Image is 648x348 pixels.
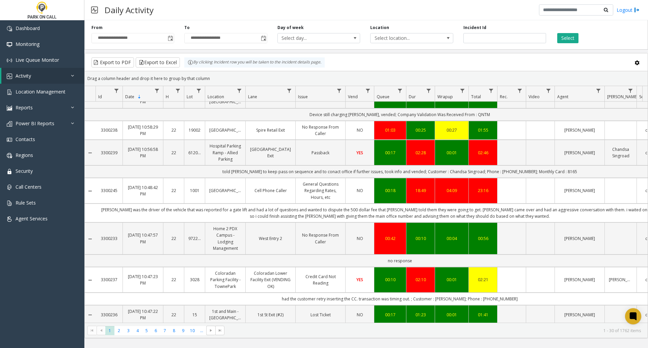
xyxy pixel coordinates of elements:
div: 00:56 [473,235,493,242]
kendo-pager-info: 1 - 30 of 1762 items [228,328,641,333]
span: Go to the last page [217,328,223,333]
a: 00:01 [439,150,464,156]
div: 00:10 [378,276,402,283]
div: 02:28 [410,150,431,156]
a: Agent Filter Menu [594,86,603,95]
a: 01:03 [378,127,402,133]
img: 'icon' [7,121,12,127]
a: 01:41 [473,312,493,318]
a: [DATE] 10:47:23 PM [127,273,159,286]
a: 00:10 [410,235,431,242]
img: pageIcon [91,2,98,18]
a: Home 2 PDX Campus - Lodging Management [209,225,241,251]
a: 22 [167,312,180,318]
a: Lost Ticket [300,312,341,318]
a: Collapse Details [85,150,96,156]
a: 00:01 [439,276,464,283]
img: 'icon' [7,153,12,158]
a: 00:42 [378,235,402,242]
a: 22 [167,150,180,156]
a: Collapse Details [85,188,96,194]
a: 00:04 [439,235,464,242]
span: Agent Services [16,215,48,222]
span: Dashboard [16,25,40,31]
a: Location Filter Menu [235,86,244,95]
img: 'icon' [7,137,12,142]
a: Passback [300,150,341,156]
a: West Entry 2 [250,235,291,242]
div: 00:18 [378,187,402,194]
img: 'icon' [7,42,12,47]
a: 1001 [188,187,201,194]
button: Select [557,33,578,43]
span: Contacts [16,136,35,142]
label: From [91,25,103,31]
img: 'icon' [7,74,12,79]
span: NO [357,236,363,241]
a: [DATE] 10:48:42 PM [127,184,159,197]
img: 'icon' [7,216,12,222]
a: 00:25 [410,127,431,133]
span: Total [471,94,481,100]
a: Vend Filter Menu [363,86,373,95]
a: 00:27 [439,127,464,133]
span: YES [356,277,363,283]
a: [PERSON_NAME] [559,150,600,156]
div: Data table [85,86,648,323]
a: 00:01 [439,312,464,318]
span: Go to the next page [208,328,214,333]
div: 02:46 [473,150,493,156]
a: Hospital Parking Ramp - Allied Parking [209,143,241,162]
img: 'icon' [7,89,12,95]
span: Id [98,94,102,100]
a: [DATE] 10:58:29 PM [127,124,159,137]
a: Lane Filter Menu [285,86,294,95]
img: logout [634,6,640,14]
a: No Response From Caller [300,232,341,245]
span: YES [356,150,363,156]
span: Activity [16,73,31,79]
a: Total Filter Menu [487,86,496,95]
span: NO [357,312,363,318]
span: Date [125,94,134,100]
span: Page 8 [169,326,179,335]
span: Page 9 [179,326,188,335]
span: Live Queue Monitor [16,57,59,63]
a: [PERSON_NAME] [559,235,600,242]
span: Call Centers [16,184,42,190]
div: 04:09 [439,187,464,194]
a: 22 [167,276,180,283]
a: 00:17 [378,312,402,318]
a: 3300237 [100,276,118,283]
a: NO [350,127,370,133]
a: Rec. Filter Menu [515,86,524,95]
button: Export to PDF [91,57,134,68]
a: Coloradan Parking Facility - TownePark [209,270,241,290]
a: Collapse Details [85,312,96,318]
a: YES [350,150,370,156]
span: H [166,94,169,100]
a: General Questions Regarding Rates, Hours, etc [300,181,341,200]
a: 3300233 [100,235,118,242]
a: 18:49 [410,187,431,194]
span: Toggle popup [166,33,174,43]
label: To [184,25,190,31]
span: Security [16,168,33,174]
a: Video Filter Menu [544,86,553,95]
a: Chandsa Singroad [609,146,632,159]
a: Collapse Details [85,277,96,283]
a: Wrapup Filter Menu [458,86,467,95]
div: 01:23 [410,312,431,318]
div: By clicking Incident row you will be taken to the incident details page. [184,57,325,68]
span: Power BI Reports [16,120,54,127]
a: Issue Filter Menu [335,86,344,95]
a: Credit Card Not Reading [300,273,341,286]
span: Queue [377,94,389,100]
a: [DATE] 10:47:57 PM [127,232,159,245]
a: 19002 [188,127,201,133]
span: Lane [248,94,257,100]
